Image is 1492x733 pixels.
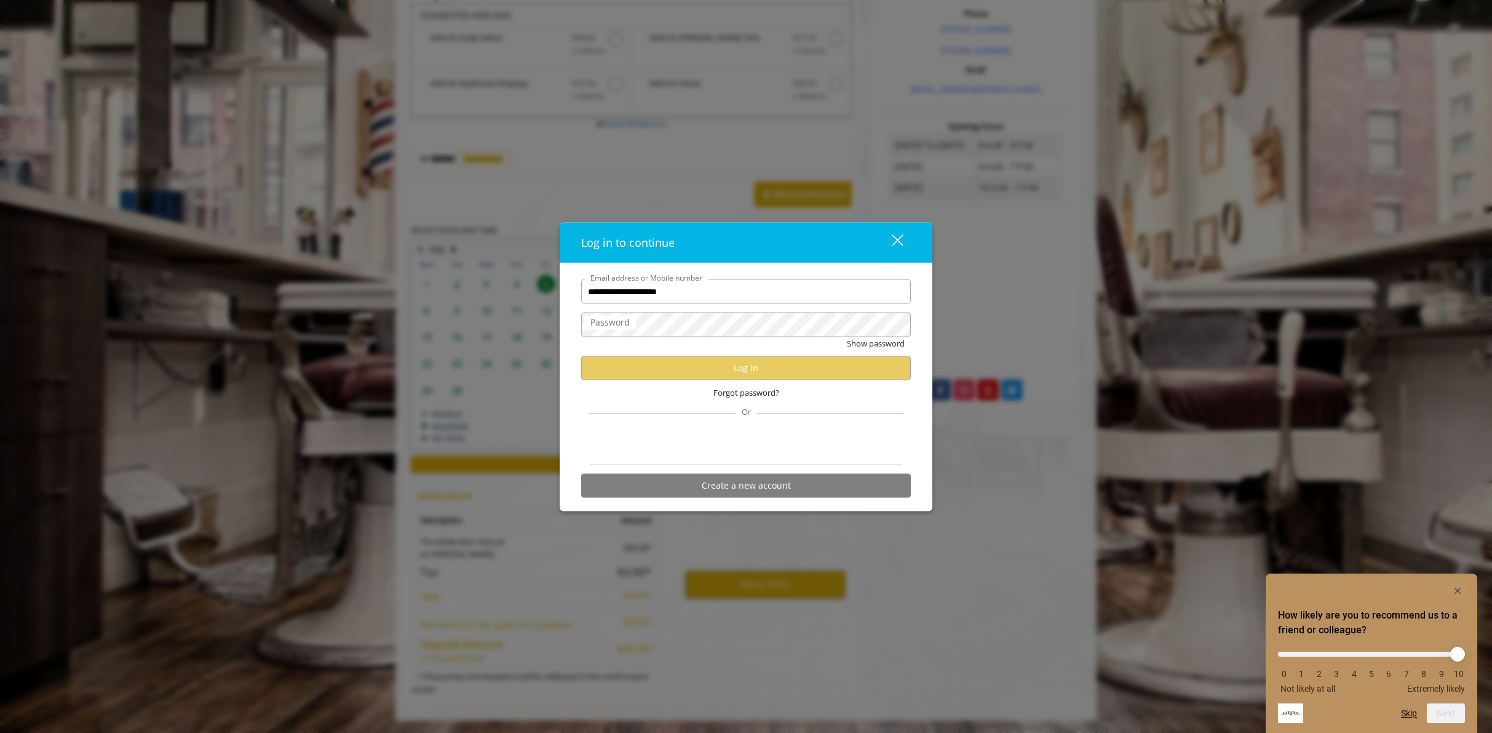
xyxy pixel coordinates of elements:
div: How likely are you to recommend us to a friend or colleague? Select an option from 0 to 10, with ... [1278,583,1465,723]
li: 8 [1418,669,1430,679]
span: Log in to continue [581,235,675,250]
button: Create a new account [581,473,911,497]
li: 6 [1383,669,1395,679]
h2: How likely are you to recommend us to a friend or colleague? Select an option from 0 to 10, with ... [1278,608,1465,638]
li: 4 [1348,669,1360,679]
button: Show password [847,337,905,350]
button: close dialog [869,230,911,255]
li: 0 [1278,669,1290,679]
button: Hide survey [1450,583,1465,598]
button: Log in [581,356,911,380]
div: How likely are you to recommend us to a friend or colleague? Select an option from 0 to 10, with ... [1278,643,1465,694]
li: 5 [1365,669,1378,679]
button: Next question [1427,703,1465,723]
li: 3 [1330,669,1343,679]
button: Skip [1401,708,1417,718]
span: Or [736,406,757,417]
li: 2 [1313,669,1325,679]
li: 1 [1295,669,1307,679]
span: Forgot password? [713,387,779,399]
li: 10 [1453,669,1465,679]
label: Email address or Mobile number [584,272,708,284]
span: Not likely at all [1280,684,1335,694]
li: 9 [1435,669,1448,679]
input: Email address or Mobile number [581,279,911,304]
li: 7 [1400,669,1413,679]
span: Extremely likely [1407,684,1465,694]
iframe: Sign in with Google Button [684,430,809,457]
input: Password [581,313,911,337]
div: close dialog [878,233,902,252]
label: Password [584,316,636,329]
